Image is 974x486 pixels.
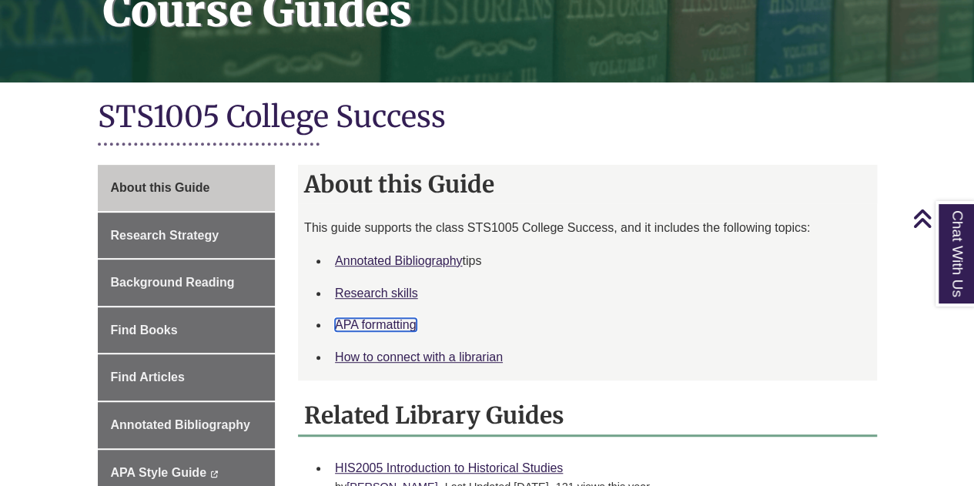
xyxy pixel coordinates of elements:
[111,418,250,431] span: Annotated Bibliography
[298,396,877,437] h2: Related Library Guides
[335,461,563,474] a: HIS2005 Introduction to Historical Studies
[304,219,871,237] p: This guide supports the class STS1005 College Success, and it includes the following topics:
[912,208,970,229] a: Back to Top
[111,370,185,384] span: Find Articles
[298,165,877,203] h2: About this Guide
[111,229,219,242] span: Research Strategy
[111,181,210,194] span: About this Guide
[98,213,276,259] a: Research Strategy
[111,323,178,337] span: Find Books
[98,402,276,448] a: Annotated Bibliography
[329,245,871,277] li: tips
[111,276,235,289] span: Background Reading
[98,354,276,401] a: Find Articles
[98,165,276,211] a: About this Guide
[209,471,218,478] i: This link opens in a new window
[335,350,503,364] a: How to connect with a librarian
[335,254,462,267] a: Annotated Bibliography
[335,287,418,300] a: Research skills
[335,318,417,331] a: APA formatting
[98,307,276,354] a: Find Books
[98,98,877,139] h1: STS1005 College Success
[111,466,206,479] span: APA Style Guide
[98,260,276,306] a: Background Reading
